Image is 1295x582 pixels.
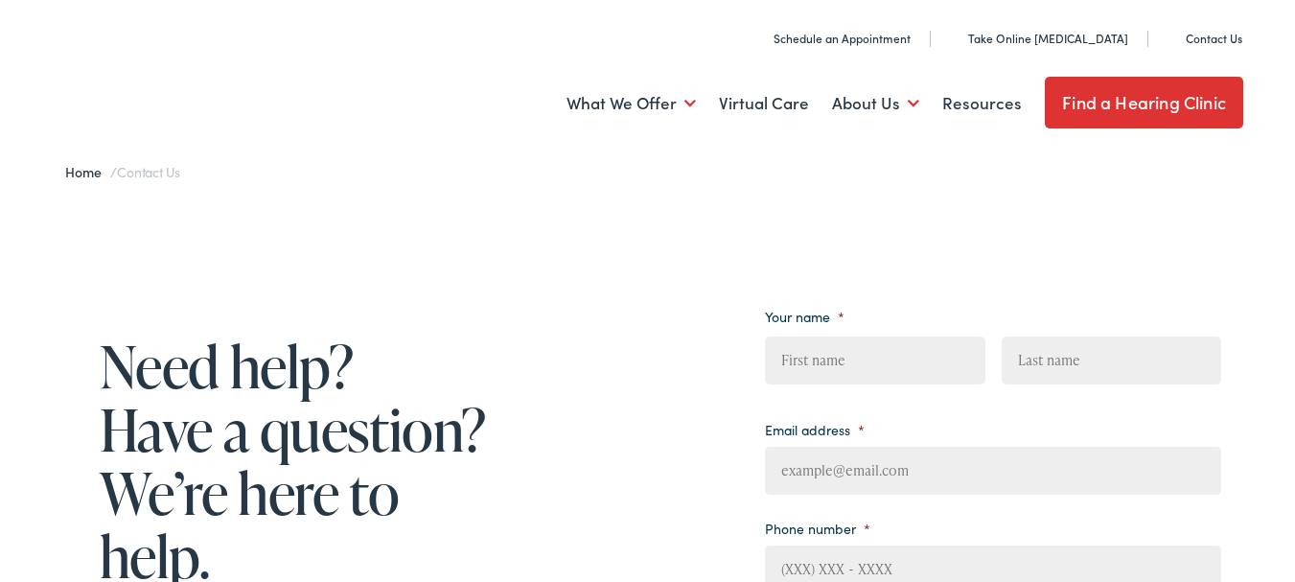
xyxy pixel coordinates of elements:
a: What We Offer [567,68,696,139]
label: Your name [765,308,844,325]
label: Phone number [765,520,870,537]
input: Last name [1002,337,1221,384]
a: Take Online [MEDICAL_DATA] [947,30,1128,46]
label: Email address [765,421,865,438]
a: Virtual Care [719,68,809,139]
img: utility icon [1165,29,1178,48]
a: Find a Hearing Clinic [1045,77,1243,128]
input: First name [765,337,984,384]
img: utility icon [752,29,766,48]
a: About Us [832,68,919,139]
a: Resources [942,68,1022,139]
a: Schedule an Appointment [752,30,911,46]
input: example@email.com [765,447,1221,495]
a: Contact Us [1165,30,1242,46]
img: utility icon [947,29,960,48]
